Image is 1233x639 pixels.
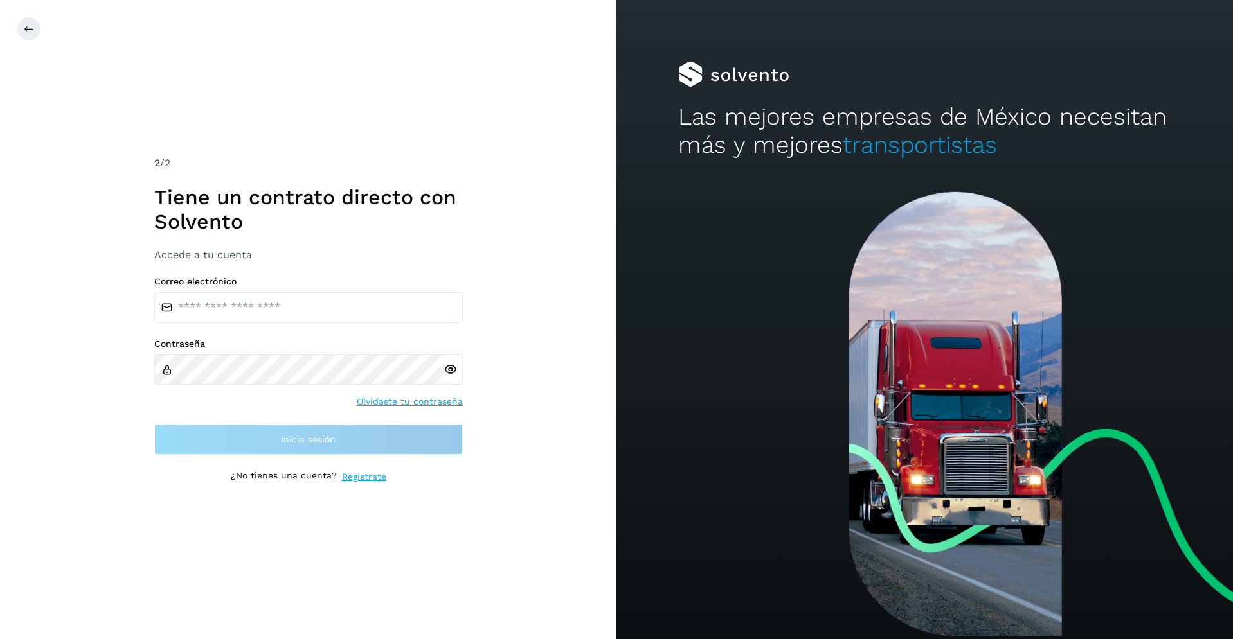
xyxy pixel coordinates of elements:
[154,157,160,169] span: 2
[154,338,463,349] label: Contraseña
[154,276,463,287] label: Correo electrónico
[231,470,337,484] p: ¿No tienes una cuenta?
[357,395,463,408] a: Olvidaste tu contraseña
[281,435,336,444] span: Inicia sesión
[154,185,463,234] h1: Tiene un contrato directo con Solvento
[678,103,1171,160] h2: Las mejores empresas de México necesitan más y mejores
[154,155,463,171] div: /2
[342,470,386,484] a: Regístrate
[154,249,463,261] h3: Accede a tu cuenta
[843,131,997,159] span: transportistas
[154,424,463,455] button: Inicia sesión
